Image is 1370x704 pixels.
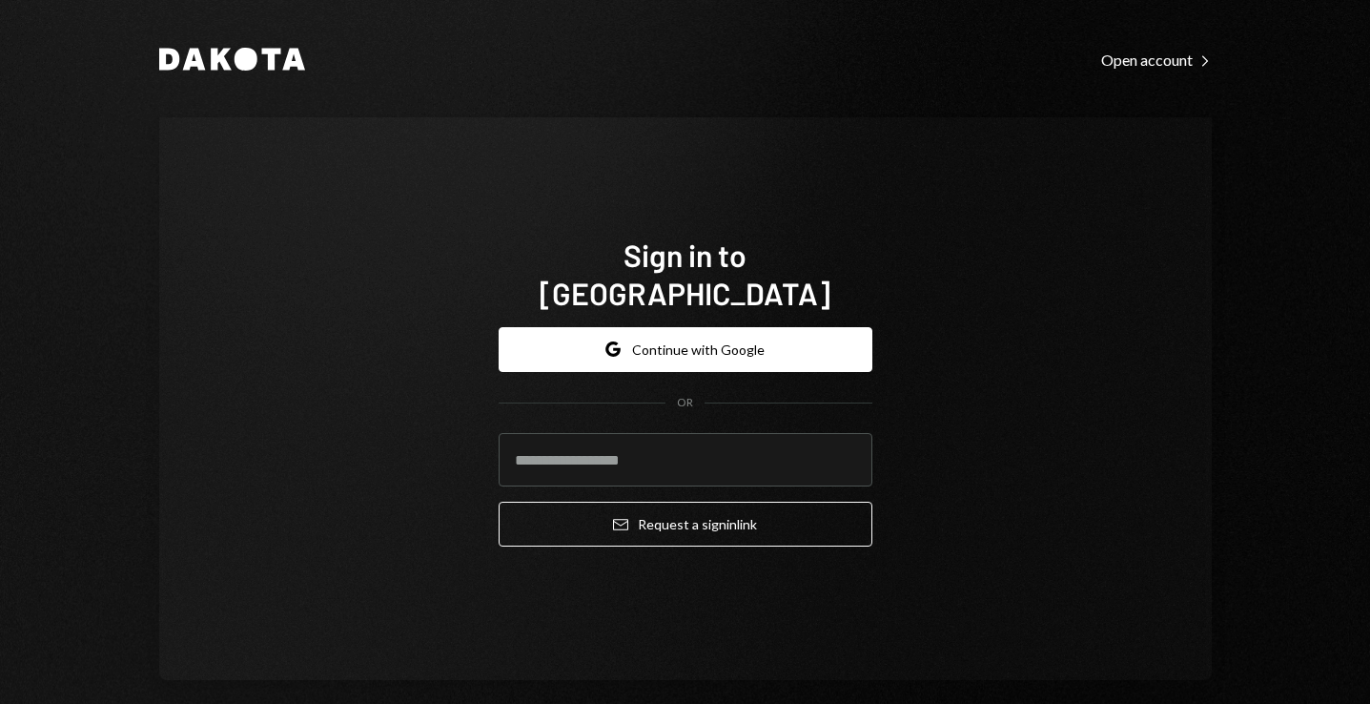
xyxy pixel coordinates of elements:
button: Request a signinlink [499,502,872,547]
div: OR [677,395,693,411]
div: Open account [1101,51,1212,70]
button: Continue with Google [499,327,872,372]
a: Open account [1101,49,1212,70]
h1: Sign in to [GEOGRAPHIC_DATA] [499,236,872,312]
